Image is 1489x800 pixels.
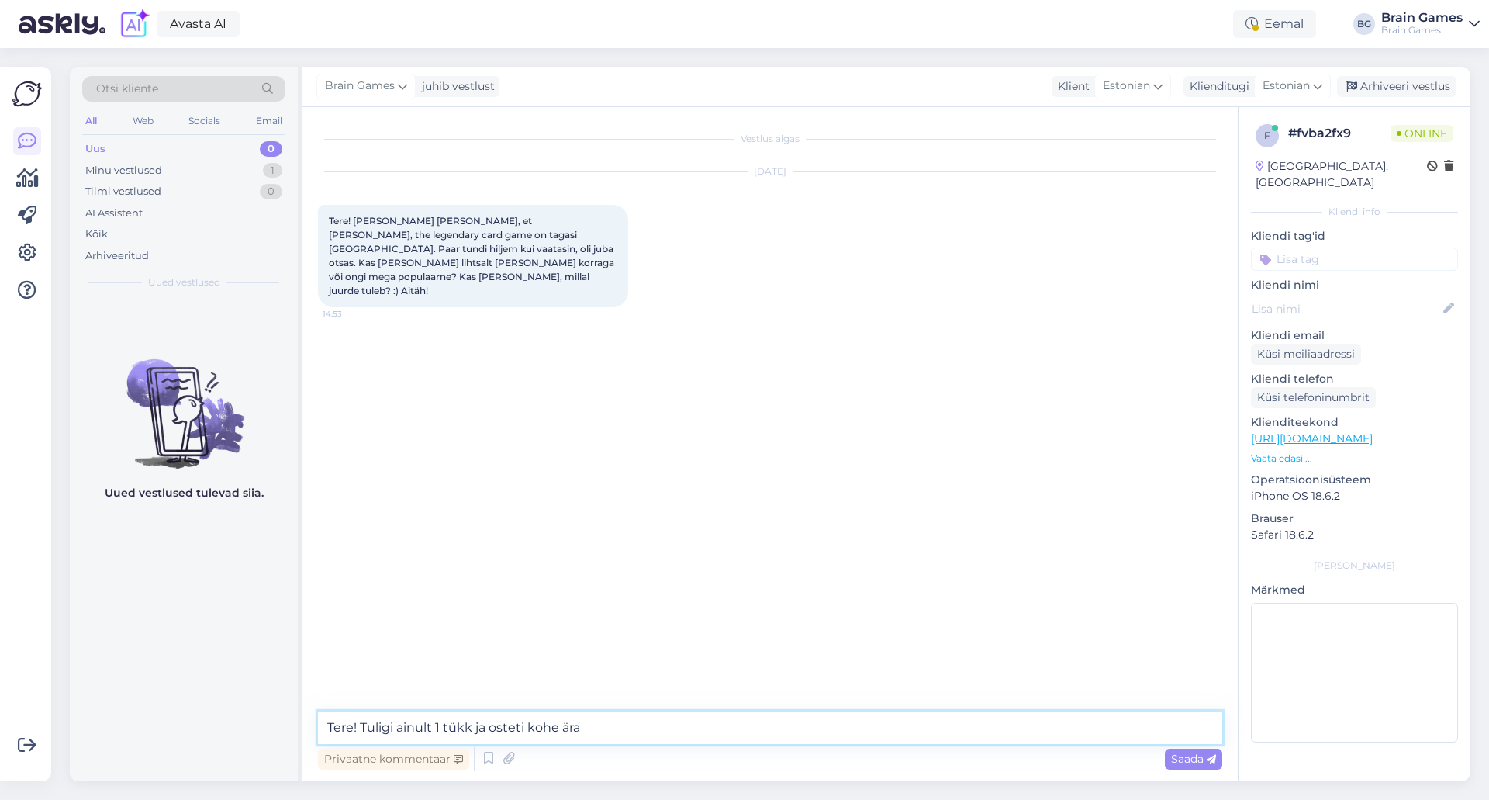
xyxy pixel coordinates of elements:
span: Estonian [1263,78,1310,95]
div: 0 [260,184,282,199]
div: Kõik [85,227,108,242]
div: Klient [1052,78,1090,95]
div: Minu vestlused [85,163,162,178]
p: Klienditeekond [1251,414,1458,431]
span: Online [1391,125,1453,142]
a: Avasta AI [157,11,240,37]
div: Email [253,111,285,131]
span: f [1264,130,1270,141]
div: Brain Games [1381,12,1463,24]
span: Tere! [PERSON_NAME] [PERSON_NAME], et [PERSON_NAME], the legendary card game on tagasi [GEOGRAPHI... [329,215,617,296]
p: Kliendi email [1251,327,1458,344]
div: Eemal [1233,10,1316,38]
div: Vestlus algas [318,132,1222,146]
div: Socials [185,111,223,131]
p: Kliendi tag'id [1251,228,1458,244]
p: iPhone OS 18.6.2 [1251,488,1458,504]
div: Privaatne kommentaar [318,749,469,770]
div: Kliendi info [1251,205,1458,219]
img: Askly Logo [12,79,42,109]
p: Kliendi nimi [1251,277,1458,293]
span: Otsi kliente [96,81,158,97]
span: Uued vestlused [148,275,220,289]
p: Vaata edasi ... [1251,452,1458,466]
span: 14:53 [323,308,381,320]
p: Brauser [1251,511,1458,527]
textarea: Tere! Tuligi ainult 1 tükk ja osteti kohe ära [318,712,1222,744]
div: Brain Games [1381,24,1463,36]
p: Kliendi telefon [1251,371,1458,387]
span: Brain Games [325,78,395,95]
input: Lisa nimi [1252,300,1440,317]
div: juhib vestlust [416,78,495,95]
div: # fvba2fx9 [1288,124,1391,143]
p: Safari 18.6.2 [1251,527,1458,543]
div: Klienditugi [1183,78,1249,95]
p: Märkmed [1251,582,1458,598]
div: Arhiveeritud [85,248,149,264]
div: Uus [85,141,105,157]
input: Lisa tag [1251,248,1458,271]
div: [DATE] [318,165,1222,178]
div: [GEOGRAPHIC_DATA], [GEOGRAPHIC_DATA] [1256,158,1427,191]
span: Saada [1171,752,1216,766]
div: 0 [260,141,282,157]
div: Web [130,111,157,131]
span: Estonian [1103,78,1150,95]
div: AI Assistent [85,206,143,221]
div: Tiimi vestlused [85,184,161,199]
p: Uued vestlused tulevad siia. [105,485,264,501]
div: Küsi meiliaadressi [1251,344,1361,365]
div: 1 [263,163,282,178]
div: [PERSON_NAME] [1251,559,1458,573]
a: [URL][DOMAIN_NAME] [1251,431,1373,445]
img: explore-ai [118,8,150,40]
div: Küsi telefoninumbrit [1251,387,1376,408]
p: Operatsioonisüsteem [1251,472,1458,488]
img: No chats [70,331,298,471]
div: BG [1353,13,1375,35]
div: All [82,111,100,131]
a: Brain GamesBrain Games [1381,12,1480,36]
div: Arhiveeri vestlus [1337,76,1456,97]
